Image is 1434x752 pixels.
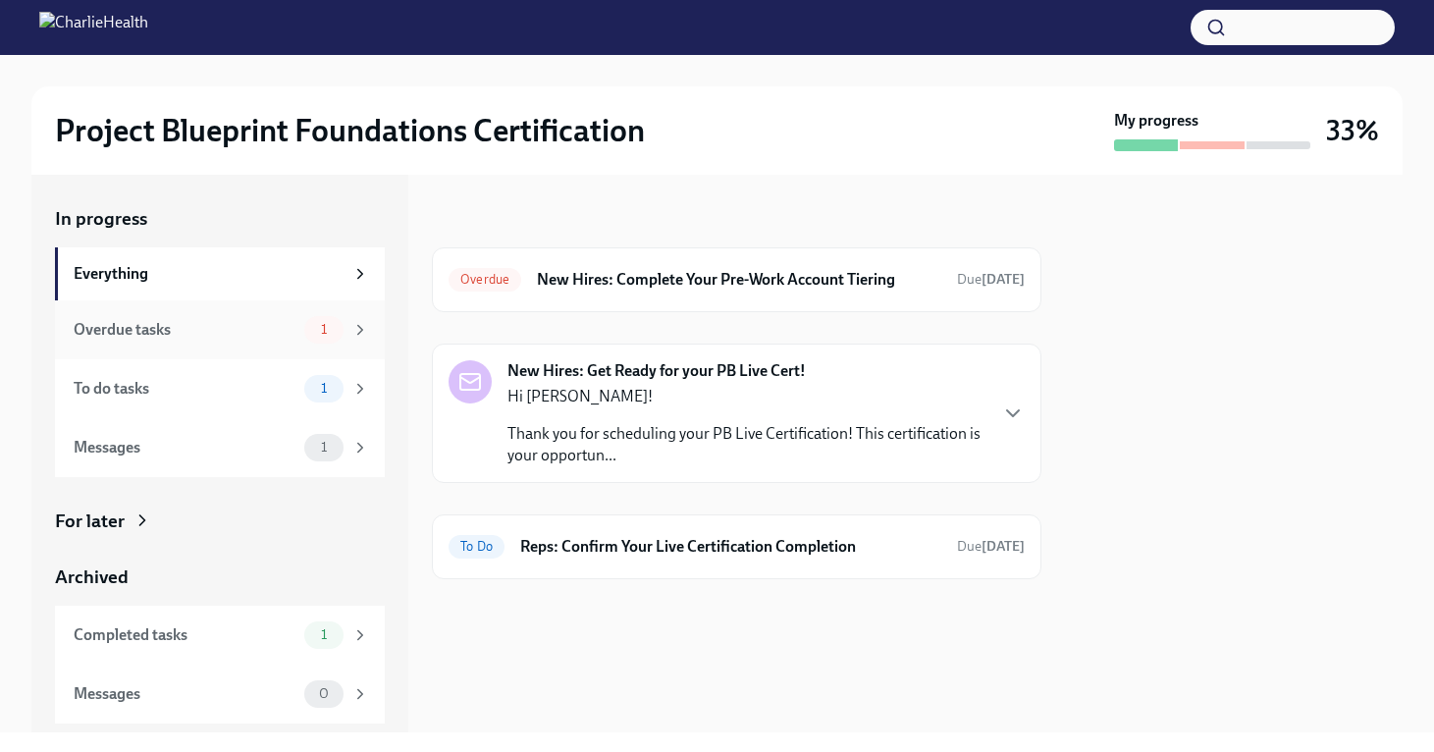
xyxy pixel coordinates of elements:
[39,12,148,43] img: CharlieHealth
[537,269,941,291] h6: New Hires: Complete Your Pre-Work Account Tiering
[74,437,296,458] div: Messages
[55,606,385,665] a: Completed tasks1
[55,418,385,477] a: Messages1
[55,300,385,359] a: Overdue tasks1
[449,264,1025,295] a: OverdueNew Hires: Complete Your Pre-Work Account TieringDue[DATE]
[55,564,385,590] a: Archived
[449,531,1025,563] a: To DoReps: Confirm Your Live Certification CompletionDue[DATE]
[957,271,1025,288] span: Due
[74,624,296,646] div: Completed tasks
[309,381,339,396] span: 1
[55,509,125,534] div: For later
[449,272,521,287] span: Overdue
[1114,110,1198,132] strong: My progress
[507,386,985,407] p: Hi [PERSON_NAME]!
[74,319,296,341] div: Overdue tasks
[74,683,296,705] div: Messages
[74,378,296,400] div: To do tasks
[982,271,1025,288] strong: [DATE]
[309,322,339,337] span: 1
[957,537,1025,556] span: October 2nd, 2025 12:00
[507,360,806,382] strong: New Hires: Get Ready for your PB Live Cert!
[982,538,1025,555] strong: [DATE]
[309,627,339,642] span: 1
[55,509,385,534] a: For later
[55,359,385,418] a: To do tasks1
[520,536,941,558] h6: Reps: Confirm Your Live Certification Completion
[432,206,524,232] div: In progress
[55,247,385,300] a: Everything
[309,440,339,455] span: 1
[957,270,1025,289] span: September 15th, 2025 12:00
[55,111,645,150] h2: Project Blueprint Foundations Certification
[55,665,385,724] a: Messages0
[307,686,341,701] span: 0
[957,538,1025,555] span: Due
[449,539,505,554] span: To Do
[1326,113,1379,148] h3: 33%
[55,206,385,232] a: In progress
[74,263,344,285] div: Everything
[507,423,985,466] p: Thank you for scheduling your PB Live Certification! This certification is your opportun...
